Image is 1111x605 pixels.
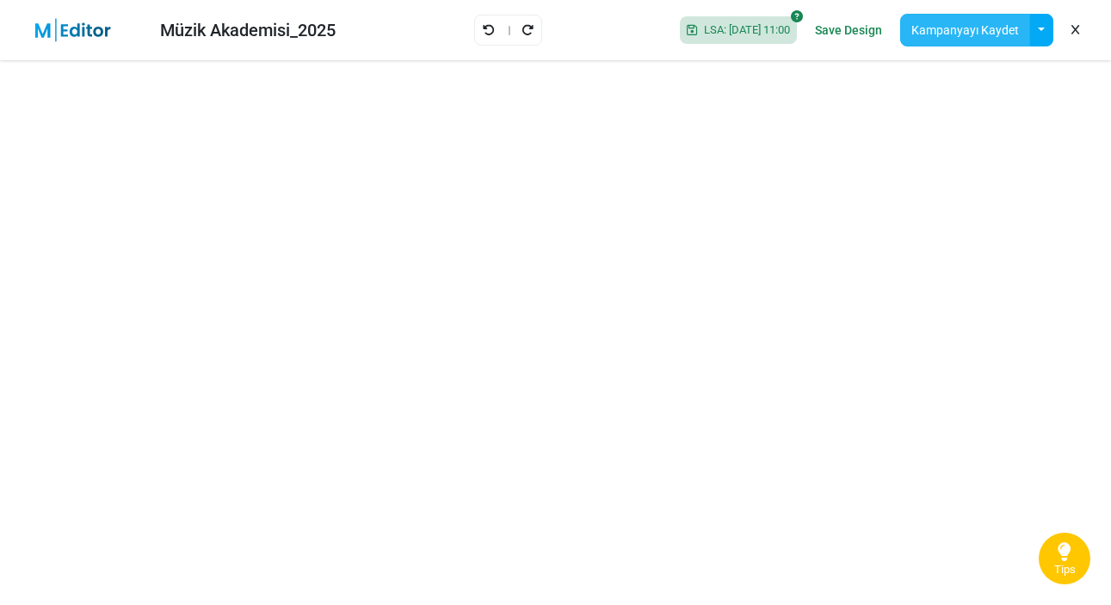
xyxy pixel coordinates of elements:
[791,10,803,22] i: SoftSave® is off
[482,19,496,41] a: Geri Al
[521,19,534,41] a: Yeniden Uygula
[811,15,886,45] a: Save Design
[900,14,1030,46] button: Kampanyayı Kaydet
[1054,563,1076,577] span: Tips
[697,23,790,37] span: LSA: [DATE] 11:00
[160,17,336,43] div: Müzik Akademisi_2025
